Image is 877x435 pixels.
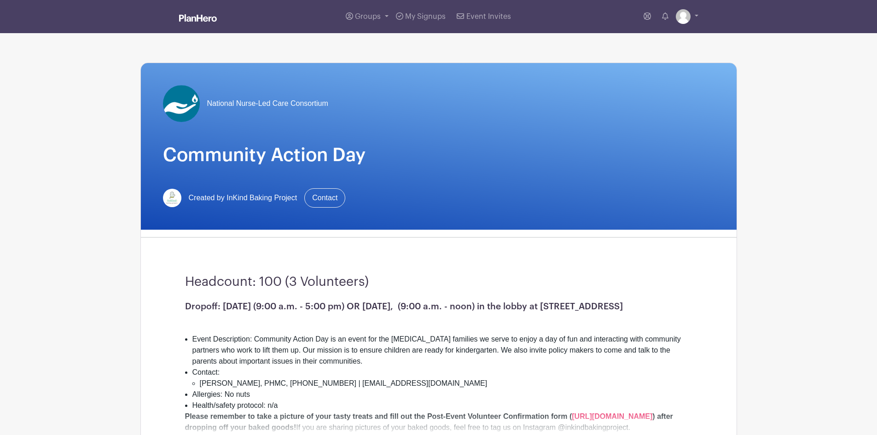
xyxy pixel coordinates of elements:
[207,98,328,109] span: National Nurse-Led Care Consortium
[185,274,692,290] h3: Headcount: 100 (3 Volunteers)
[185,301,692,312] h1: Dropoff: [DATE] (9:00 a.m. - 5:00 pm) OR [DATE], (9:00 a.m. - noon) in the lobby at [STREET_ADDRESS]
[405,13,446,20] span: My Signups
[163,85,200,122] img: nnlcc-crop.png
[163,189,181,207] img: InKind-Logo.jpg
[466,13,511,20] span: Event Invites
[179,14,217,22] img: logo_white-6c42ec7e38ccf1d336a20a19083b03d10ae64f83f12c07503d8b9e83406b4c7d.svg
[192,367,692,389] li: Contact:
[676,9,691,24] img: default-ce2991bfa6775e67f084385cd625a349d9dcbb7a52a09fb2fda1e96e2d18dcdb.png
[355,13,381,20] span: Groups
[185,411,692,433] div: If you are sharing pictures of your baked goods, feel free to tag us on Instagram @inkindbakingpr...
[304,188,345,208] a: Contact
[192,334,692,367] li: Event Description: Community Action Day is an event for the [MEDICAL_DATA] families we serve to e...
[163,144,714,166] h1: Community Action Day
[200,378,692,389] li: [PERSON_NAME], PHMC, [PHONE_NUMBER] | [EMAIL_ADDRESS][DOMAIN_NAME]
[185,412,673,431] strong: ) after dropping off your baked goods!
[192,389,692,400] li: Allergies: No nuts
[185,412,572,420] strong: Please remember to take a picture of your tasty treats and fill out the Post-Event Volunteer Conf...
[189,192,297,203] span: Created by InKind Baking Project
[192,400,692,411] li: Health/safety protocol: n/a
[572,412,652,420] a: [URL][DOMAIN_NAME]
